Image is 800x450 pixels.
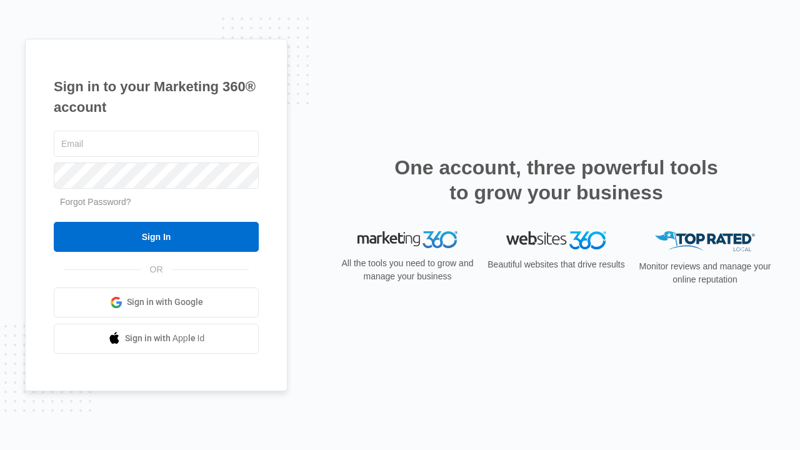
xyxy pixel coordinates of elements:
[337,257,477,283] p: All the tools you need to grow and manage your business
[60,197,131,207] a: Forgot Password?
[506,231,606,249] img: Websites 360
[125,332,205,345] span: Sign in with Apple Id
[54,222,259,252] input: Sign In
[357,231,457,249] img: Marketing 360
[54,76,259,117] h1: Sign in to your Marketing 360® account
[127,296,203,309] span: Sign in with Google
[655,231,755,252] img: Top Rated Local
[486,258,626,271] p: Beautiful websites that drive results
[635,260,775,286] p: Monitor reviews and manage your online reputation
[391,155,722,205] h2: One account, three powerful tools to grow your business
[54,287,259,317] a: Sign in with Google
[141,263,172,276] span: OR
[54,324,259,354] a: Sign in with Apple Id
[54,131,259,157] input: Email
